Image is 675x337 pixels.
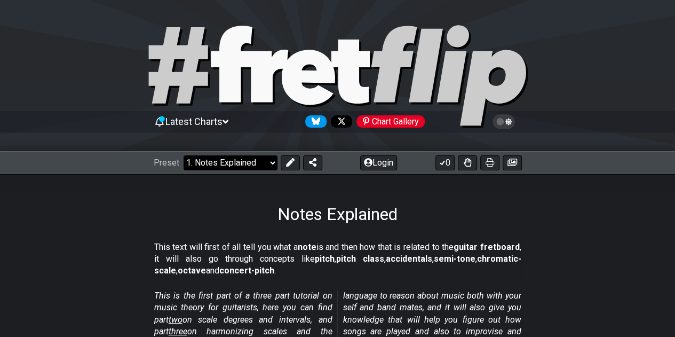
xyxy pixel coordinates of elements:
a: Follow #fretflip at Bluesky [301,115,327,128]
strong: accidentals [386,254,432,264]
p: This text will first of all tell you what a is and then how that is related to the , it will also... [154,241,521,277]
span: Toggle light / dark theme [498,117,510,127]
strong: octave [178,265,206,276]
strong: concert-pitch [219,265,274,276]
a: #fretflip at Pinterest [352,115,425,128]
span: two [169,315,182,325]
strong: note [298,242,316,252]
button: Create image [503,155,522,170]
button: Share Preset [303,155,322,170]
strong: guitar fretboard [454,242,520,252]
button: Toggle Dexterity for all fretkits [458,155,477,170]
strong: pitch class [336,254,384,264]
strong: semi-tone [434,254,475,264]
button: Edit Preset [281,155,300,170]
button: 0 [435,155,455,170]
h1: Notes Explained [277,204,398,224]
a: Follow #fretflip at X [327,115,352,128]
div: Chart Gallery [356,115,425,128]
select: Preset [184,155,277,170]
span: three [169,326,187,336]
span: Preset [154,158,179,168]
button: Login [360,155,397,170]
span: Latest Charts [165,116,223,127]
button: Print [480,155,499,170]
strong: pitch [315,254,335,264]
